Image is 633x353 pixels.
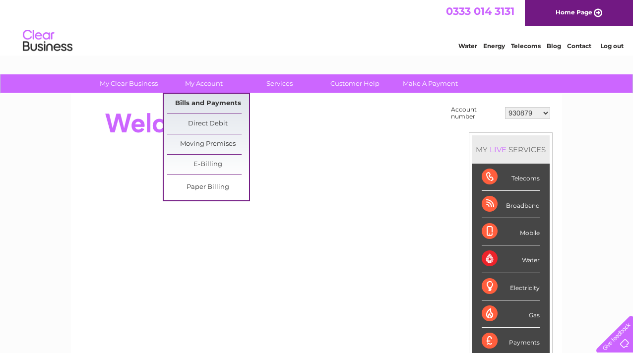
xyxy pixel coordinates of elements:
[482,273,540,300] div: Electricity
[167,94,249,114] a: Bills and Payments
[22,26,73,56] img: logo.png
[163,74,245,93] a: My Account
[448,104,503,122] td: Account number
[389,74,471,93] a: Make A Payment
[83,5,552,48] div: Clear Business is a trading name of Verastar Limited (registered in [GEOGRAPHIC_DATA] No. 3667643...
[482,164,540,191] div: Telecoms
[167,134,249,154] a: Moving Premises
[167,155,249,175] a: E-Billing
[483,42,505,50] a: Energy
[314,74,396,93] a: Customer Help
[567,42,591,50] a: Contact
[547,42,561,50] a: Blog
[446,5,514,17] a: 0333 014 3131
[511,42,541,50] a: Telecoms
[472,135,550,164] div: MY SERVICES
[167,114,249,134] a: Direct Debit
[458,42,477,50] a: Water
[482,191,540,218] div: Broadband
[167,177,249,197] a: Paper Billing
[482,300,540,328] div: Gas
[482,245,540,273] div: Water
[600,42,624,50] a: Log out
[488,145,508,154] div: LIVE
[88,74,170,93] a: My Clear Business
[482,218,540,245] div: Mobile
[239,74,320,93] a: Services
